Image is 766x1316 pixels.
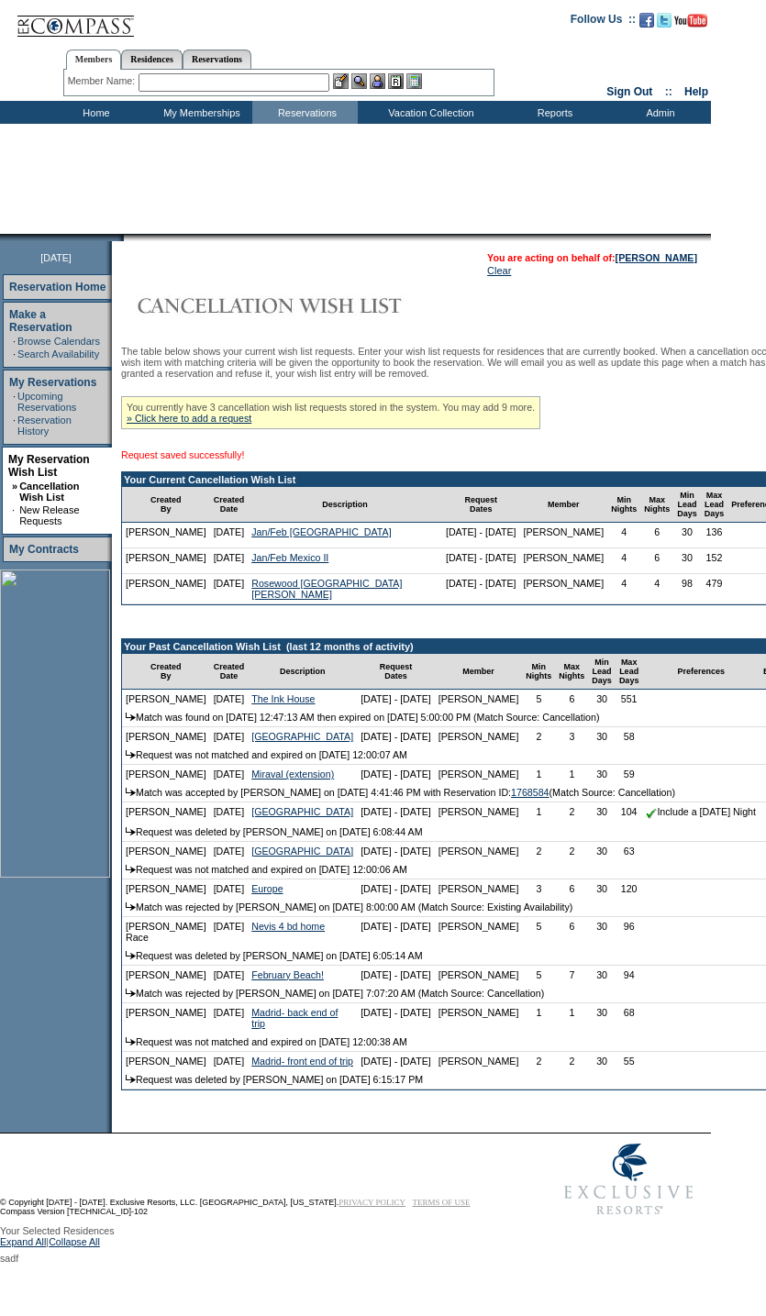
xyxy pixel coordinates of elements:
[13,348,16,359] td: ·
[361,769,431,780] nobr: [DATE] - [DATE]
[588,879,616,898] td: 30
[555,727,588,746] td: 3
[522,727,555,746] td: 2
[607,487,640,523] td: Min Nights
[640,523,673,548] td: 6
[588,654,616,690] td: Min Lead Days
[210,690,249,708] td: [DATE]
[616,727,643,746] td: 58
[68,73,139,89] div: Member Name:
[522,1052,555,1070] td: 2
[251,806,353,817] a: [GEOGRAPHIC_DATA]
[522,802,555,822] td: 1
[388,73,404,89] img: Reservations
[210,523,249,548] td: [DATE]
[520,523,608,548] td: [PERSON_NAME]
[435,1003,523,1033] td: [PERSON_NAME]
[487,252,697,263] span: You are acting on behalf of:
[13,336,16,347] td: ·
[555,879,588,898] td: 6
[605,101,711,124] td: Admin
[248,654,357,690] td: Description
[435,879,523,898] td: [PERSON_NAME]
[616,879,643,898] td: 120
[9,308,72,334] a: Make a Reservation
[606,85,652,98] a: Sign Out
[17,348,99,359] a: Search Availability
[642,654,760,690] td: Preferences
[616,842,643,860] td: 63
[122,690,210,708] td: [PERSON_NAME]
[183,50,251,69] a: Reservations
[121,396,540,429] div: You currently have 3 cancellation wish list requests stored in the system. You may add 9 more.
[588,727,616,746] td: 30
[126,713,136,721] img: arrow.gif
[616,1003,643,1033] td: 68
[665,85,672,98] span: ::
[555,966,588,984] td: 7
[370,73,385,89] img: Impersonate
[251,731,353,742] a: [GEOGRAPHIC_DATA]
[607,574,640,604] td: 4
[251,883,283,894] a: Europe
[555,690,588,708] td: 6
[12,504,17,526] td: ·
[122,727,210,746] td: [PERSON_NAME]
[640,487,673,523] td: Max Nights
[122,523,210,548] td: [PERSON_NAME]
[639,18,654,29] a: Become our fan on Facebook
[361,1007,431,1018] nobr: [DATE] - [DATE]
[19,504,79,526] a: New Release Requests
[122,879,210,898] td: [PERSON_NAME]
[361,969,431,980] nobr: [DATE] - [DATE]
[701,523,728,548] td: 136
[121,50,183,69] a: Residences
[640,548,673,574] td: 6
[555,765,588,783] td: 1
[446,552,516,563] nobr: [DATE] - [DATE]
[442,487,520,523] td: Request Dates
[616,252,697,263] a: [PERSON_NAME]
[435,690,523,708] td: [PERSON_NAME]
[571,11,636,33] td: Follow Us ::
[520,574,608,604] td: [PERSON_NAME]
[251,552,328,563] a: Jan/Feb Mexico II
[126,865,136,873] img: arrow.gif
[555,917,588,946] td: 6
[435,917,523,946] td: [PERSON_NAME]
[607,548,640,574] td: 4
[674,18,707,29] a: Subscribe to our YouTube Channel
[122,1003,210,1033] td: [PERSON_NAME]
[555,1052,588,1070] td: 2
[66,50,122,70] a: Members
[17,336,100,347] a: Browse Calendars
[9,281,105,293] a: Reservation Home
[126,989,136,997] img: arrow.gif
[351,73,367,89] img: View
[657,18,672,29] a: Follow us on Twitter
[511,787,550,798] a: 1768584
[252,101,358,124] td: Reservations
[122,966,210,984] td: [PERSON_NAME]
[406,73,422,89] img: b_calculator.gif
[616,690,643,708] td: 551
[361,806,431,817] nobr: [DATE] - [DATE]
[251,921,325,932] a: Nevis 4 bd home
[588,917,616,946] td: 30
[13,415,16,437] td: ·
[122,654,210,690] td: Created By
[413,1198,471,1207] a: TERMS OF USE
[588,765,616,783] td: 30
[122,1052,210,1070] td: [PERSON_NAME]
[210,487,249,523] td: Created Date
[657,13,672,28] img: Follow us on Twitter
[555,842,588,860] td: 2
[9,543,79,556] a: My Contracts
[122,548,210,574] td: [PERSON_NAME]
[547,1134,711,1225] img: Exclusive Resorts
[607,523,640,548] td: 4
[446,578,516,589] nobr: [DATE] - [DATE]
[126,827,136,835] img: arrow.gif
[361,921,431,932] nobr: [DATE] - [DATE]
[522,917,555,946] td: 5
